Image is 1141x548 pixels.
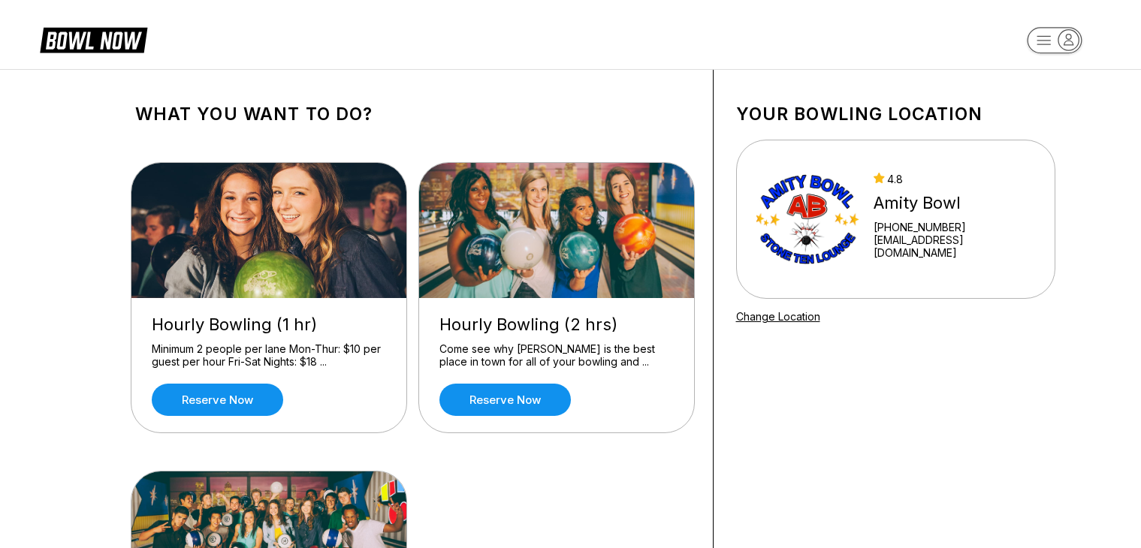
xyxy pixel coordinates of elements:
[874,233,1034,259] a: [EMAIL_ADDRESS][DOMAIN_NAME]
[874,221,1034,233] div: [PHONE_NUMBER]
[131,163,408,298] img: Hourly Bowling (1 hr)
[874,173,1034,185] div: 4.8
[152,315,386,335] div: Hourly Bowling (1 hr)
[152,342,386,369] div: Minimum 2 people per lane Mon-Thur: $10 per guest per hour Fri-Sat Nights: $18 ...
[439,342,674,369] div: Come see why [PERSON_NAME] is the best place in town for all of your bowling and ...
[874,193,1034,213] div: Amity Bowl
[419,163,696,298] img: Hourly Bowling (2 hrs)
[736,310,820,323] a: Change Location
[439,384,571,416] a: Reserve now
[135,104,690,125] h1: What you want to do?
[439,315,674,335] div: Hourly Bowling (2 hrs)
[756,163,861,276] img: Amity Bowl
[152,384,283,416] a: Reserve now
[736,104,1055,125] h1: Your bowling location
